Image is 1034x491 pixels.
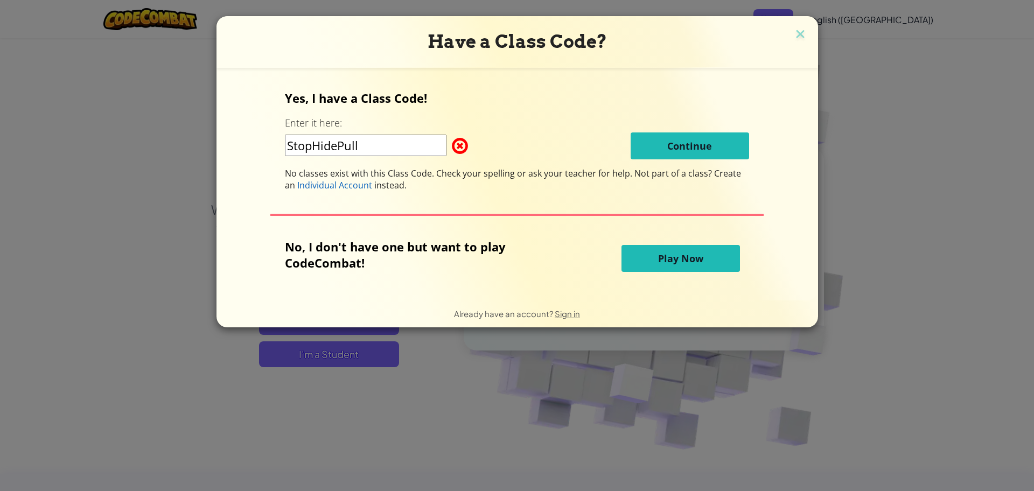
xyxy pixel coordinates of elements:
span: Not part of a class? Create an [285,167,741,191]
button: Play Now [621,245,740,272]
button: Continue [631,132,749,159]
span: No classes exist with this Class Code. Check your spelling or ask your teacher for help. [285,167,634,179]
img: close icon [793,27,807,43]
span: Continue [667,139,712,152]
span: Have a Class Code? [428,31,607,52]
p: Yes, I have a Class Code! [285,90,749,106]
span: Individual Account [297,179,372,191]
a: Sign in [555,308,580,319]
span: instead. [372,179,407,191]
label: Enter it here: [285,116,342,130]
span: Already have an account? [454,308,555,319]
span: Play Now [658,252,703,265]
p: No, I don't have one but want to play CodeCombat! [285,239,558,271]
